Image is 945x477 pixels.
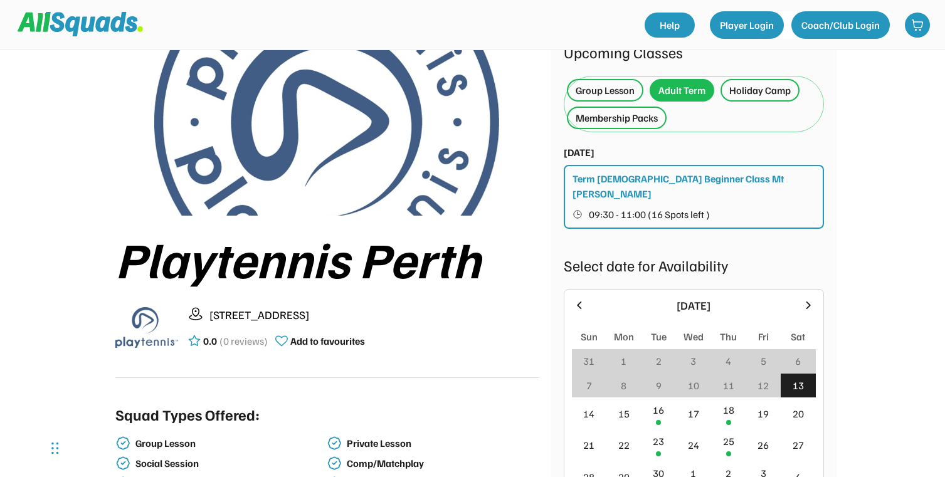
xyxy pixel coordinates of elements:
[656,378,662,393] div: 9
[135,438,325,449] div: Group Lesson
[564,145,594,160] div: [DATE]
[154,28,499,216] img: playtennis%20blue%20logo%204.jpg
[593,297,795,314] div: [DATE]
[645,13,695,38] a: Help
[758,438,769,453] div: 26
[203,333,217,349] div: 0.0
[688,438,699,453] div: 24
[911,19,924,31] img: shopping-cart-01%20%281%29.svg
[729,83,791,98] div: Holiday Camp
[327,456,342,471] img: check-verified-01.svg
[327,436,342,451] img: check-verified-01.svg
[576,83,635,98] div: Group Lesson
[586,378,592,393] div: 7
[583,438,594,453] div: 21
[581,329,598,344] div: Sun
[576,110,658,125] div: Membership Packs
[135,458,325,469] div: Social Session
[115,403,260,426] div: Squad Types Offered:
[583,406,594,421] div: 14
[688,378,699,393] div: 10
[115,231,539,286] div: Playtennis Perth
[758,406,769,421] div: 19
[573,171,816,201] div: Term [DEMOGRAPHIC_DATA] Beginner Class Mt [PERSON_NAME]
[115,456,130,471] img: check-verified-01.svg
[618,406,630,421] div: 15
[653,434,664,449] div: 23
[219,333,268,349] div: (0 reviews)
[651,329,667,344] div: Tue
[793,378,804,393] div: 13
[690,354,696,369] div: 3
[723,434,734,449] div: 25
[621,354,626,369] div: 1
[688,406,699,421] div: 17
[564,41,824,63] div: Upcoming Classes
[564,254,824,276] div: Select date for Availability
[614,329,634,344] div: Mon
[723,378,734,393] div: 11
[658,83,705,98] div: Adult Term
[621,378,626,393] div: 8
[347,438,536,449] div: Private Lesson
[653,402,664,417] div: 16
[761,354,766,369] div: 5
[573,206,816,223] button: 09:30 - 11:00 (16 Spots left )
[618,438,630,453] div: 22
[758,329,769,344] div: Fri
[723,402,734,417] div: 18
[758,378,769,393] div: 12
[209,307,539,323] div: [STREET_ADDRESS]
[115,296,178,359] img: playtennis%20blue%20logo%201.png
[290,333,365,349] div: Add to favourites
[710,11,784,39] button: Player Login
[347,458,536,469] div: Comp/Matchplay
[793,438,804,453] div: 27
[726,354,731,369] div: 4
[656,354,662,369] div: 2
[793,406,804,421] div: 20
[583,354,594,369] div: 31
[684,329,704,344] div: Wed
[18,12,143,36] img: Squad%20Logo.svg
[791,329,805,344] div: Sat
[791,11,890,39] button: Coach/Club Login
[720,329,737,344] div: Thu
[115,436,130,451] img: check-verified-01.svg
[795,354,801,369] div: 6
[589,209,710,219] span: 09:30 - 11:00 (16 Spots left )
